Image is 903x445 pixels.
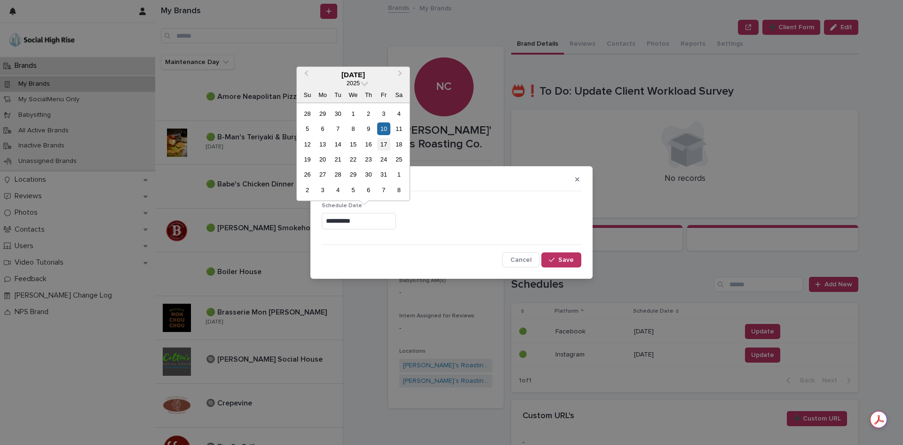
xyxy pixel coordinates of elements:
[347,168,359,181] div: Choose Wednesday, October 29th, 2025
[347,184,359,196] div: Choose Wednesday, November 5th, 2025
[502,252,539,267] button: Cancel
[377,168,390,181] div: Choose Friday, October 31st, 2025
[316,153,329,166] div: Choose Monday, October 20th, 2025
[332,107,344,120] div: Choose Tuesday, September 30th, 2025
[541,252,581,267] button: Save
[300,106,406,198] div: month 2025-10
[362,168,375,181] div: Choose Thursday, October 30th, 2025
[362,153,375,166] div: Choose Thursday, October 23rd, 2025
[301,153,314,166] div: Choose Sunday, October 19th, 2025
[377,107,390,120] div: Choose Friday, October 3rd, 2025
[393,168,405,181] div: Choose Saturday, November 1st, 2025
[332,138,344,151] div: Choose Tuesday, October 14th, 2025
[297,71,410,79] div: [DATE]
[362,107,375,120] div: Choose Thursday, October 2nd, 2025
[316,89,329,101] div: Mo
[347,80,360,87] span: 2025
[393,89,405,101] div: Sa
[347,89,359,101] div: We
[347,138,359,151] div: Choose Wednesday, October 15th, 2025
[316,138,329,151] div: Choose Monday, October 13th, 2025
[362,138,375,151] div: Choose Thursday, October 16th, 2025
[377,184,390,196] div: Choose Friday, November 7th, 2025
[393,184,405,196] div: Choose Saturday, November 8th, 2025
[332,89,344,101] div: Tu
[301,107,314,120] div: Choose Sunday, September 28th, 2025
[347,107,359,120] div: Choose Wednesday, October 1st, 2025
[510,257,531,263] span: Cancel
[316,184,329,196] div: Choose Monday, November 3rd, 2025
[393,138,405,151] div: Choose Saturday, October 18th, 2025
[362,122,375,135] div: Choose Thursday, October 9th, 2025
[332,153,344,166] div: Choose Tuesday, October 21st, 2025
[298,68,313,83] button: Previous Month
[301,89,314,101] div: Su
[316,168,329,181] div: Choose Monday, October 27th, 2025
[316,122,329,135] div: Choose Monday, October 6th, 2025
[377,153,390,166] div: Choose Friday, October 24th, 2025
[332,168,344,181] div: Choose Tuesday, October 28th, 2025
[301,138,314,151] div: Choose Sunday, October 12th, 2025
[362,184,375,196] div: Choose Thursday, November 6th, 2025
[558,257,574,263] span: Save
[377,138,390,151] div: Choose Friday, October 17th, 2025
[393,122,405,135] div: Choose Saturday, October 11th, 2025
[393,153,405,166] div: Choose Saturday, October 25th, 2025
[347,122,359,135] div: Choose Wednesday, October 8th, 2025
[332,122,344,135] div: Choose Tuesday, October 7th, 2025
[394,68,409,83] button: Next Month
[322,203,362,209] span: Schedule Date
[347,153,359,166] div: Choose Wednesday, October 22nd, 2025
[393,107,405,120] div: Choose Saturday, October 4th, 2025
[332,184,344,196] div: Choose Tuesday, November 4th, 2025
[301,168,314,181] div: Choose Sunday, October 26th, 2025
[301,184,314,196] div: Choose Sunday, November 2nd, 2025
[316,107,329,120] div: Choose Monday, September 29th, 2025
[377,122,390,135] div: Choose Friday, October 10th, 2025
[301,122,314,135] div: Choose Sunday, October 5th, 2025
[362,89,375,101] div: Th
[377,89,390,101] div: Fr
